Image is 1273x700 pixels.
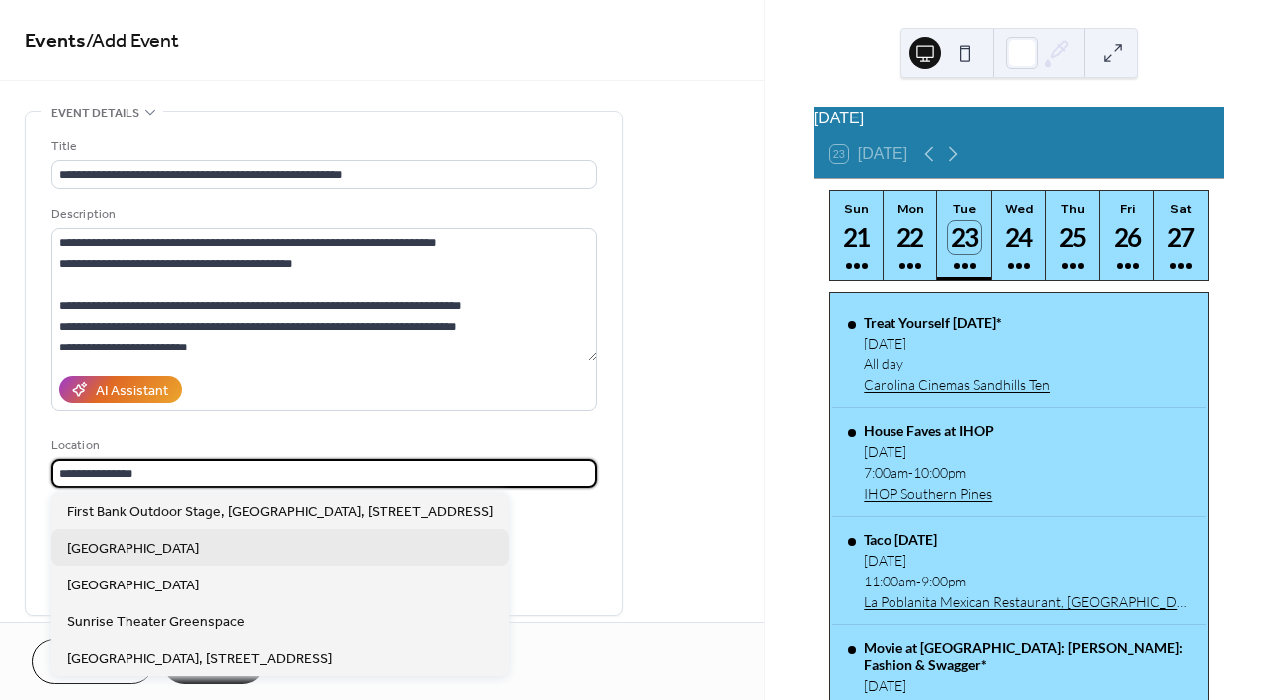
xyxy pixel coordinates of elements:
button: Fri26 [1100,191,1153,280]
div: 22 [894,221,927,254]
span: Event details [51,103,139,123]
span: [GEOGRAPHIC_DATA] [67,576,199,596]
span: [GEOGRAPHIC_DATA] [67,539,199,560]
button: Sat27 [1154,191,1208,280]
a: IHOP Southern Pines [864,485,994,502]
span: 7:00am [864,464,908,481]
a: La Poblanita Mexican Restaurant, [GEOGRAPHIC_DATA] [864,593,1189,610]
div: Movie at [GEOGRAPHIC_DATA]: [PERSON_NAME]: Fashion & Swagger* [864,639,1189,673]
span: [GEOGRAPHIC_DATA], [STREET_ADDRESS] [67,649,332,670]
span: Sunrise Theater Greenspace [67,612,245,633]
span: 9:00pm [921,573,966,589]
button: Mon22 [884,191,937,280]
div: [DATE] [864,677,1189,694]
div: 23 [948,221,981,254]
div: 24 [1003,221,1036,254]
div: AI Assistant [96,381,168,402]
span: / Add Event [86,22,179,61]
a: Events [25,22,86,61]
span: - [916,573,921,589]
div: [DATE] [814,107,1224,130]
div: 27 [1165,221,1198,254]
div: Treat Yourself [DATE]* [864,314,1050,331]
button: Cancel [32,639,154,684]
button: Sun21 [830,191,884,280]
span: 10:00pm [913,464,966,481]
div: House Faves at IHOP [864,422,994,439]
div: Sun [836,201,878,216]
div: Location [51,435,593,456]
div: Tue [943,201,985,216]
a: Carolina Cinemas Sandhills Ten [864,376,1050,393]
span: 11:00am [864,573,916,589]
div: 25 [1057,221,1090,254]
div: Mon [890,201,931,216]
div: All day [864,355,1050,372]
button: AI Assistant [59,376,182,403]
div: Sat [1160,201,1202,216]
span: - [908,464,913,481]
div: Thu [1052,201,1094,216]
div: [DATE] [864,443,994,460]
div: [DATE] [864,552,1189,569]
div: Title [51,136,593,157]
button: Tue23 [937,191,991,280]
span: First Bank Outdoor Stage, [GEOGRAPHIC_DATA], [STREET_ADDRESS] [67,502,493,523]
div: Wed [998,201,1040,216]
div: Fri [1106,201,1147,216]
div: [DATE] [864,335,1050,351]
div: 26 [1111,221,1144,254]
button: Thu25 [1046,191,1100,280]
button: Wed24 [992,191,1046,280]
div: Taco [DATE] [864,531,1189,548]
div: 21 [841,221,874,254]
div: Description [51,204,593,225]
